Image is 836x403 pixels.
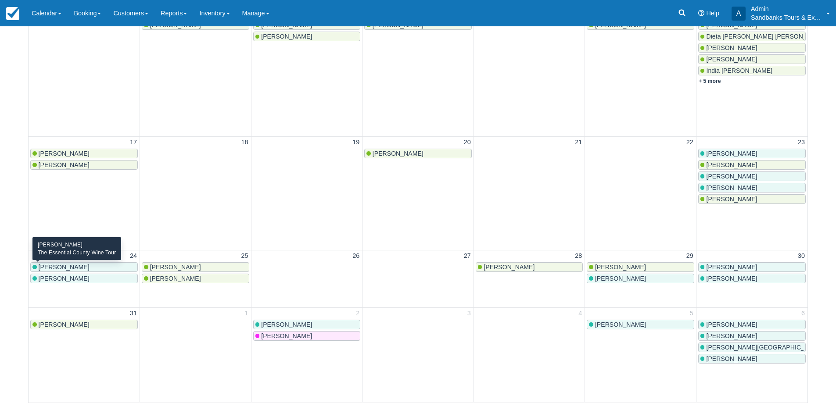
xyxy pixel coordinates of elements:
[30,149,138,158] a: [PERSON_NAME]
[706,332,757,339] span: [PERSON_NAME]
[261,33,312,40] span: [PERSON_NAME]
[39,150,90,157] span: [PERSON_NAME]
[706,44,757,51] span: [PERSON_NAME]
[706,173,757,180] span: [PERSON_NAME]
[150,264,201,271] span: [PERSON_NAME]
[706,196,757,203] span: [PERSON_NAME]
[243,309,250,318] a: 1
[364,149,472,158] a: [PERSON_NAME]
[698,331,806,341] a: [PERSON_NAME]
[698,171,806,181] a: [PERSON_NAME]
[38,249,116,257] div: The Essential County Wine Tour
[6,7,19,20] img: checkfront-main-nav-mini-logo.png
[698,342,806,352] a: [PERSON_NAME][GEOGRAPHIC_DATA]
[595,275,646,282] span: [PERSON_NAME]
[698,183,806,193] a: [PERSON_NAME]
[30,274,138,283] a: [PERSON_NAME]
[706,264,757,271] span: [PERSON_NAME]
[373,150,423,157] span: [PERSON_NAME]
[595,321,646,328] span: [PERSON_NAME]
[150,275,201,282] span: [PERSON_NAME]
[698,354,806,364] a: [PERSON_NAME]
[796,138,807,147] a: 23
[698,54,806,64] a: [PERSON_NAME]
[587,274,694,283] a: [PERSON_NAME]
[706,67,772,74] span: India [PERSON_NAME]
[484,264,535,271] span: [PERSON_NAME]
[573,251,584,261] a: 28
[587,262,694,272] a: [PERSON_NAME]
[685,138,695,147] a: 22
[706,321,757,328] span: [PERSON_NAME]
[800,309,807,318] a: 6
[706,150,757,157] span: [PERSON_NAME]
[253,320,361,329] a: [PERSON_NAME]
[796,251,807,261] a: 30
[698,149,806,158] a: [PERSON_NAME]
[253,32,361,41] a: [PERSON_NAME]
[706,184,757,191] span: [PERSON_NAME]
[706,275,757,282] span: [PERSON_NAME]
[240,138,250,147] a: 18
[698,10,704,16] i: Help
[128,138,139,147] a: 17
[706,10,719,17] span: Help
[706,355,757,362] span: [PERSON_NAME]
[706,344,822,351] span: [PERSON_NAME][GEOGRAPHIC_DATA]
[706,33,826,40] span: Dieta [PERSON_NAME] [PERSON_NAME]
[698,274,806,283] a: [PERSON_NAME]
[39,264,90,271] span: [PERSON_NAME]
[587,320,694,329] a: [PERSON_NAME]
[142,262,249,272] a: [PERSON_NAME]
[698,66,806,75] a: India [PERSON_NAME]
[688,309,695,318] a: 5
[30,160,138,170] a: [PERSON_NAME]
[466,309,473,318] a: 3
[685,251,695,261] a: 29
[462,251,473,261] a: 27
[698,32,806,41] a: Dieta [PERSON_NAME] [PERSON_NAME]
[351,251,361,261] a: 26
[38,241,116,249] div: [PERSON_NAME]
[351,138,361,147] a: 19
[751,13,821,22] p: Sandbanks Tours & Experiences
[354,309,361,318] a: 2
[698,160,806,170] a: [PERSON_NAME]
[240,251,250,261] a: 25
[698,262,806,272] a: [PERSON_NAME]
[698,320,806,329] a: [PERSON_NAME]
[253,331,361,341] a: [PERSON_NAME]
[699,78,721,84] a: + 5 more
[142,274,249,283] a: [PERSON_NAME]
[39,275,90,282] span: [PERSON_NAME]
[698,194,806,204] a: [PERSON_NAME]
[261,321,312,328] span: [PERSON_NAME]
[261,332,312,339] span: [PERSON_NAME]
[462,138,473,147] a: 20
[128,251,139,261] a: 24
[30,320,138,329] a: [PERSON_NAME]
[128,309,139,318] a: 31
[30,262,138,272] a: [PERSON_NAME]
[573,138,584,147] a: 21
[698,43,806,53] a: [PERSON_NAME]
[595,264,646,271] span: [PERSON_NAME]
[706,56,757,63] span: [PERSON_NAME]
[706,161,757,168] span: [PERSON_NAME]
[39,161,90,168] span: [PERSON_NAME]
[732,7,746,21] div: A
[751,4,821,13] p: Admin
[476,262,583,272] a: [PERSON_NAME]
[577,309,584,318] a: 4
[39,321,90,328] span: [PERSON_NAME]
